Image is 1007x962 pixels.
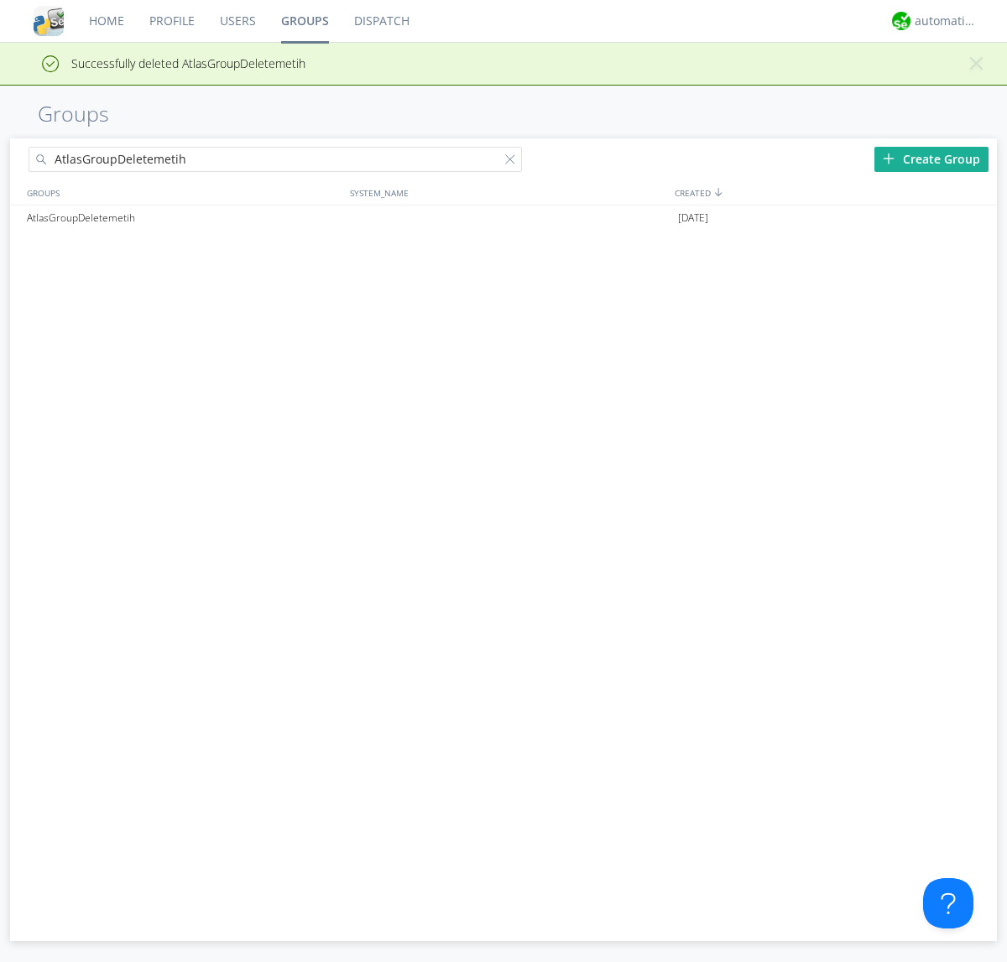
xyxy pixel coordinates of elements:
[23,205,346,231] div: AtlasGroupDeletemetih
[892,12,910,30] img: d2d01cd9b4174d08988066c6d424eccd
[10,205,997,231] a: AtlasGroupDeletemetih[DATE]
[34,6,64,36] img: cddb5a64eb264b2086981ab96f4c1ba7
[29,147,522,172] input: Search groups
[923,878,973,928] iframe: Toggle Customer Support
[883,153,895,164] img: plus.svg
[678,205,708,231] span: [DATE]
[23,180,342,205] div: GROUPS
[13,55,305,71] span: Successfully deleted AtlasGroupDeletemetih
[670,180,997,205] div: CREATED
[346,180,670,205] div: SYSTEM_NAME
[874,147,989,172] div: Create Group
[915,13,978,29] div: automation+atlas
